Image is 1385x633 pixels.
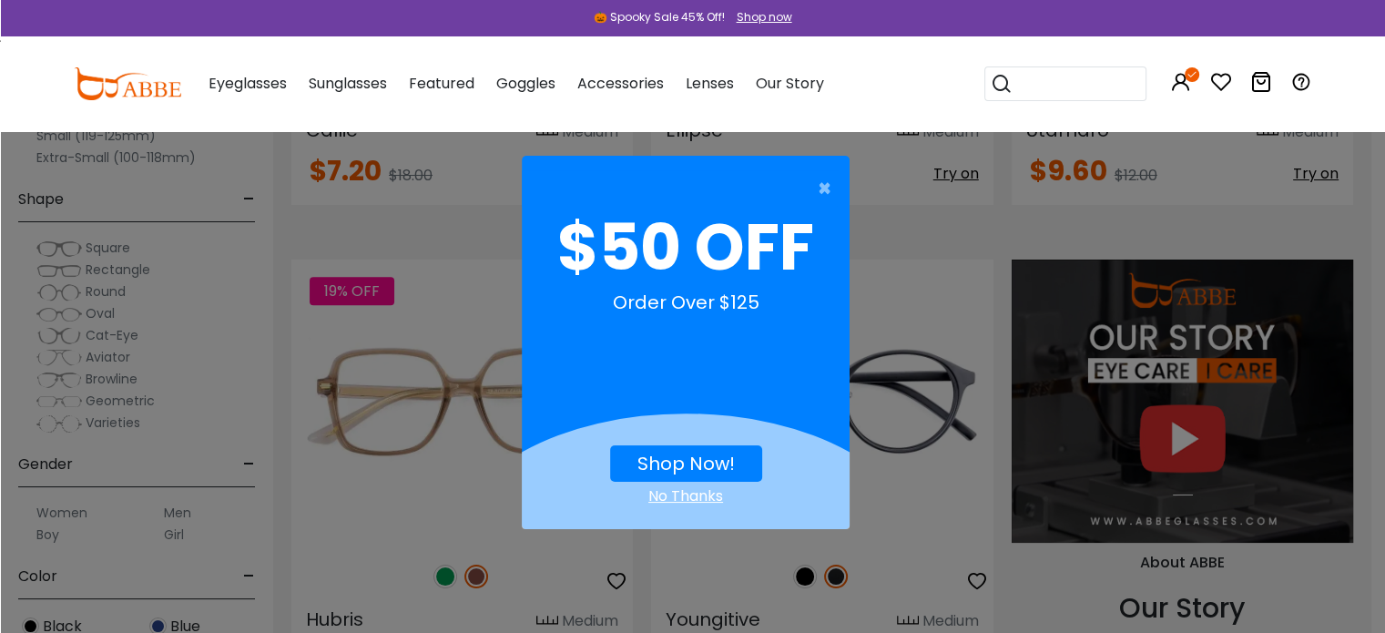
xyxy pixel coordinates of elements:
[74,67,181,100] img: abbeglasses.com
[496,73,555,94] span: Goggles
[513,170,840,207] button: Close
[209,73,287,94] span: Eyeglasses
[522,485,850,507] div: Close
[737,9,792,26] div: Shop now
[686,73,734,94] span: Lenses
[536,289,835,334] div: Order Over $125
[536,207,835,289] div: $50 OFF
[594,9,725,26] div: 🎃 Spooky Sale 45% Off!
[728,9,792,25] a: Shop now
[577,73,664,94] span: Accessories
[756,73,824,94] span: Our Story
[637,451,735,476] a: Shop Now!
[409,73,474,94] span: Featured
[610,445,762,482] button: Shop Now!
[309,73,387,94] span: Sunglasses
[818,170,840,207] span: ×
